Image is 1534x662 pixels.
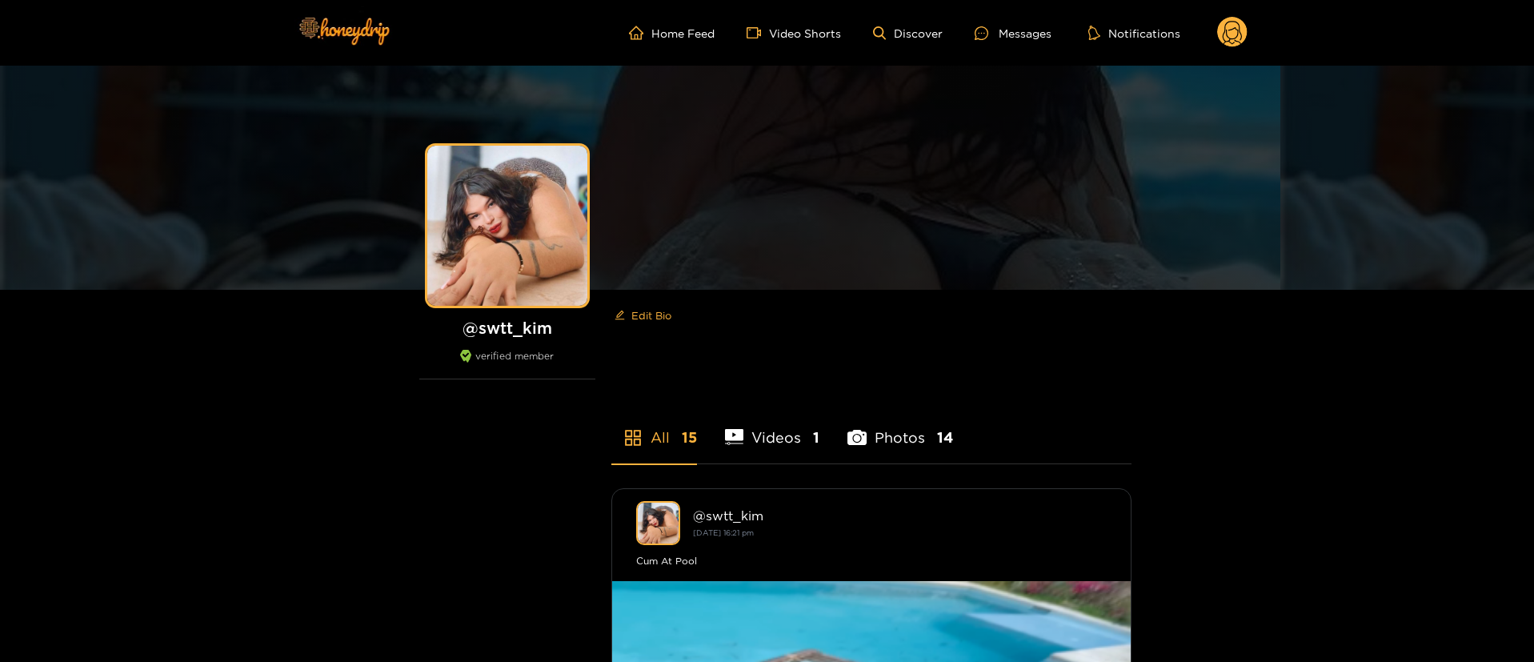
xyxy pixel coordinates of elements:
span: home [629,26,651,40]
li: Photos [847,391,953,463]
span: edit [615,310,625,322]
li: Videos [725,391,820,463]
span: video-camera [747,26,769,40]
button: Notifications [1083,25,1185,41]
div: verified member [419,350,595,379]
div: @ swtt_kim [693,508,1107,523]
span: 14 [937,427,953,447]
li: All [611,391,697,463]
div: Messages [975,24,1051,42]
a: Video Shorts [747,26,841,40]
span: 15 [682,427,697,447]
span: Edit Bio [631,307,671,323]
a: Discover [873,26,943,40]
span: 1 [813,427,819,447]
span: appstore [623,428,643,447]
a: Home Feed [629,26,715,40]
img: swtt_kim [636,501,680,545]
h1: @ swtt_kim [419,318,595,338]
small: [DATE] 16:21 pm [693,528,754,537]
div: Cum At Pool [636,553,1107,569]
button: editEdit Bio [611,303,675,328]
